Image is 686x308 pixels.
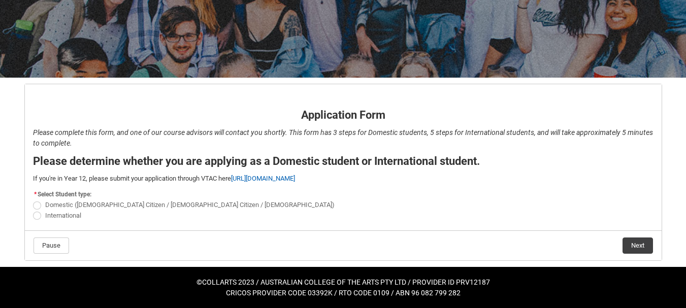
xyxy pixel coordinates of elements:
button: Next [623,237,653,254]
strong: Application Form - Page 1 [33,91,128,101]
button: Pause [34,237,69,254]
strong: Please determine whether you are applying as a Domestic student or International student. [33,155,480,167]
p: If you're in Year 12, please submit your application through VTAC here [33,174,654,184]
em: Please complete this form, and one of our course advisors will contact you shortly. This form has... [33,128,653,147]
strong: Application Form [301,109,385,121]
article: REDU_Application_Form_for_Applicant flow [24,84,662,261]
abbr: required [34,191,37,198]
span: Domestic ([DEMOGRAPHIC_DATA] Citizen / [DEMOGRAPHIC_DATA] Citizen / [DEMOGRAPHIC_DATA]) [45,201,335,209]
a: [URL][DOMAIN_NAME] [231,175,295,182]
span: Select Student type: [38,191,91,198]
span: International [45,212,81,219]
